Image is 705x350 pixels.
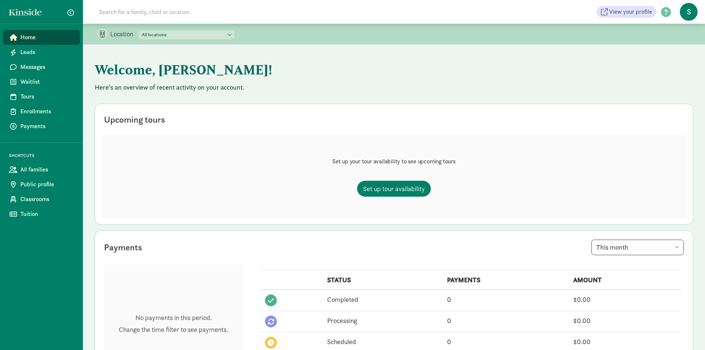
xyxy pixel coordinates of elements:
th: STATUS [323,270,443,290]
input: Search for a family, child or location [95,4,302,19]
span: View your profile [609,7,652,16]
div: 0 [447,294,565,304]
div: Processing [327,316,438,326]
a: Tuition [3,207,80,221]
p: Here's an overview of recent activity on your account. [95,83,693,92]
span: Home [20,33,74,42]
span: Tuition [20,210,74,219]
h1: Welcome, [PERSON_NAME]! [95,56,461,83]
a: Payments [3,119,80,134]
span: Set up tour availability [363,184,425,194]
a: Messages [3,60,80,74]
div: Payments [104,241,142,254]
span: Waitlist [20,77,74,86]
span: Payments [20,122,74,131]
div: $0.00 [573,337,677,347]
a: Home [3,30,80,45]
a: Set up tour availability [357,181,431,197]
th: AMOUNT [569,270,681,290]
span: S [680,3,698,21]
a: Tours [3,89,80,104]
div: Completed [327,294,438,304]
span: All families [20,165,74,174]
a: All families [3,162,80,177]
a: Classrooms [3,192,80,207]
span: Leads [20,48,74,57]
div: 0 [447,316,565,326]
div: Scheduled [327,337,438,347]
a: Waitlist [3,74,80,89]
p: Location [110,30,139,39]
iframe: Chat Widget [668,314,705,350]
th: PAYMENTS [443,270,569,290]
div: $0.00 [573,316,677,326]
span: Messages [20,63,74,71]
span: Enrollments [20,107,74,116]
a: Public profile [3,177,80,192]
span: Classrooms [20,195,74,204]
p: No payments in this period. [119,313,228,322]
div: 0 [447,337,565,347]
span: Public profile [20,180,74,189]
p: Set up your tour availability to see upcoming tours [332,157,456,166]
a: View your profile [597,6,657,18]
a: Leads [3,45,80,60]
div: $0.00 [573,294,677,304]
span: Tours [20,92,74,101]
p: Change the time filter to see payments. [119,325,228,334]
div: Upcoming tours [104,113,165,126]
a: Enrollments [3,104,80,119]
